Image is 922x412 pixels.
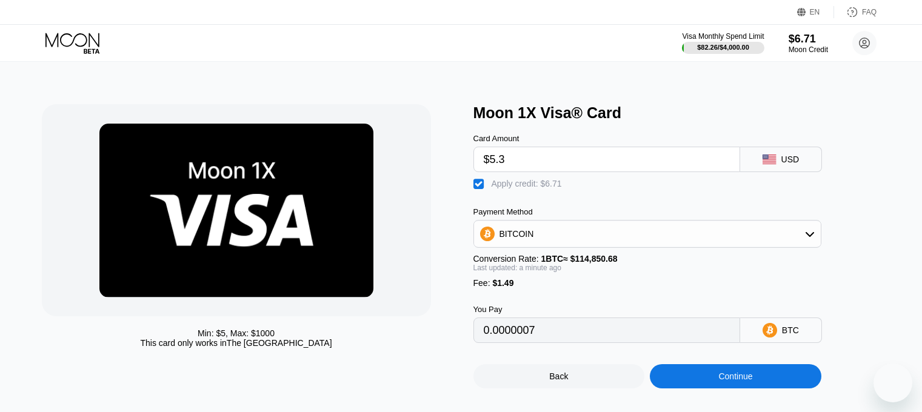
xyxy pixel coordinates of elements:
div: BTC [782,325,799,335]
div: Back [473,364,645,388]
div:  [473,178,486,190]
div: Conversion Rate: [473,254,821,264]
div: Fee : [473,278,821,288]
div: BITCOIN [499,229,534,239]
div: You Pay [473,305,740,314]
input: $0.00 [484,147,730,171]
div: $6.71Moon Credit [789,33,828,54]
div: Payment Method [473,207,821,216]
iframe: Button to launch messaging window [874,364,912,402]
span: $1.49 [492,278,513,288]
div: Continue [650,364,821,388]
div: BITCOIN [474,222,821,246]
div: EN [810,8,820,16]
div: This card only works in The [GEOGRAPHIC_DATA] [140,338,332,348]
div: Min: $ 5 , Max: $ 1000 [198,328,275,338]
div: $82.26 / $4,000.00 [697,44,749,51]
div: FAQ [834,6,877,18]
span: 1 BTC ≈ $114,850.68 [541,254,618,264]
div: Apply credit: $6.71 [492,179,562,188]
div: EN [797,6,834,18]
div: Moon Credit [789,45,828,54]
div: Visa Monthly Spend Limit$82.26/$4,000.00 [682,32,764,54]
div: Last updated: a minute ago [473,264,821,272]
div: $6.71 [789,33,828,45]
div: Moon 1X Visa® Card [473,104,893,122]
div: FAQ [862,8,877,16]
div: Continue [718,371,752,381]
div: Visa Monthly Spend Limit [682,32,764,41]
div: Card Amount [473,134,740,143]
div: USD [781,154,800,164]
div: Back [549,371,568,381]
